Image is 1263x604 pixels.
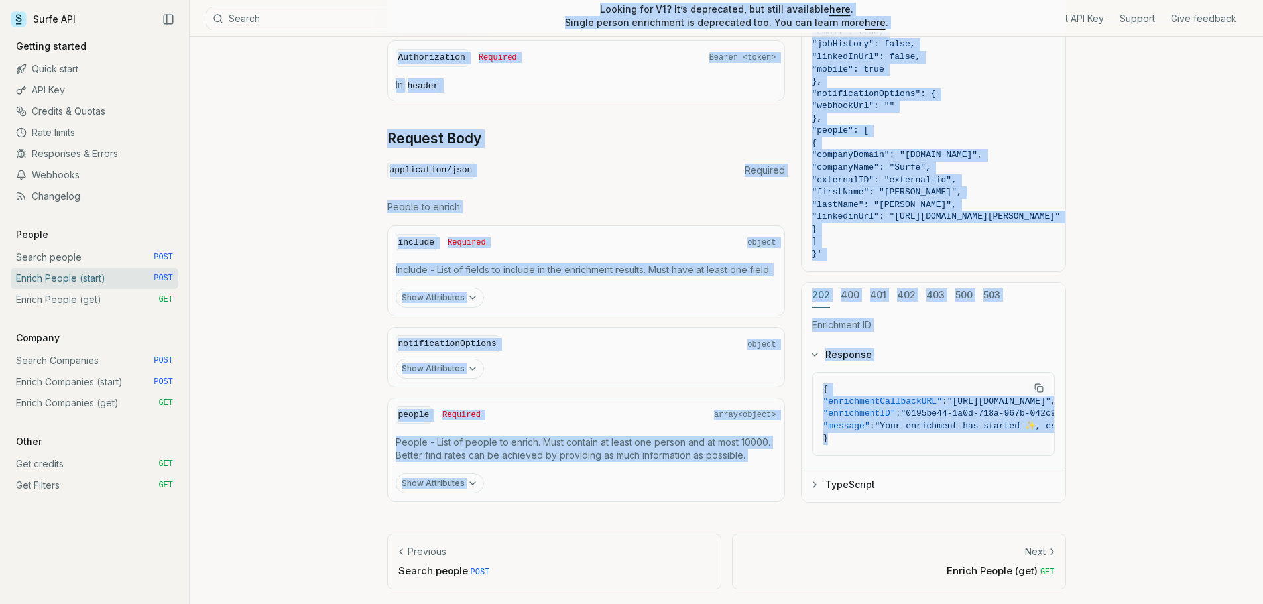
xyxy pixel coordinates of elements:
p: People to enrich [387,200,785,213]
span: "jobHistory": false, [812,39,916,49]
span: "firstName": "[PERSON_NAME]", [812,187,962,197]
p: Getting started [11,40,91,53]
a: Surfe API [11,9,76,29]
button: 202 [812,282,830,307]
span: "externalID": "external-id", [812,174,957,184]
span: "message" [823,420,870,430]
span: object [747,339,776,350]
span: ] [812,236,817,246]
button: Copy Text [1029,378,1049,398]
span: POST [154,377,173,387]
button: 401 [870,282,886,307]
p: Next [1025,545,1046,558]
span: object [747,237,776,248]
span: Bearer <token> [709,52,776,63]
span: { [812,137,817,147]
span: GET [158,480,173,491]
span: , [1051,396,1056,406]
a: Request Body [387,129,481,148]
a: Get API Key [1053,12,1104,25]
a: Webhooks [11,164,178,186]
p: Enrich People (get) [743,564,1055,577]
p: Looking for V1? It’s deprecated, but still available . Single person enrichment is deprecated too... [565,3,888,29]
a: Enrich Companies (get) GET [11,393,178,414]
span: : [896,408,901,418]
span: }' [812,248,823,258]
a: Quick start [11,58,178,80]
span: "linkedInUrl": false, [812,51,921,61]
code: people [396,406,432,424]
span: POST [154,273,173,284]
p: Enrichment ID [812,318,1055,331]
span: "linkedinUrl": "[URL][DOMAIN_NAME][PERSON_NAME]" [812,211,1060,221]
span: GET [158,459,173,469]
span: "0195be44-1a0d-718a-967b-042c9d17ffd7" [901,408,1097,418]
span: POST [154,355,173,366]
span: array<object> [714,410,776,420]
p: People [11,228,54,241]
button: 402 [897,282,916,307]
p: People - List of people to enrich. Must contain at least one person and at most 10000. Better fin... [396,436,776,462]
span: GET [1040,568,1055,577]
span: } [823,433,829,443]
span: { [823,384,829,394]
a: here [829,3,851,15]
span: "enrichmentID" [823,408,896,418]
span: "notificationOptions": { [812,88,936,98]
a: NextEnrich People (get) GET [732,534,1066,589]
span: "companyName": "Surfe", [812,162,931,172]
a: Give feedback [1171,12,1236,25]
span: "Your enrichment has started ✨, estimated time: 2 seconds." [875,420,1185,430]
p: Company [11,332,65,345]
a: PreviousSearch people POST [387,534,721,589]
span: "enrichmentCallbackURL" [823,396,942,406]
p: Include - List of fields to include in the enrichment results. Must have at least one field. [396,263,776,276]
span: Required [442,410,481,420]
button: 400 [841,282,859,307]
span: "lastName": "[PERSON_NAME]", [812,199,957,209]
button: TypeScript [802,467,1065,501]
code: Authorization [396,49,468,67]
span: }, [812,113,823,123]
a: here [865,17,886,28]
button: Show Attributes [396,288,484,308]
div: Response [802,372,1065,467]
button: 500 [955,282,973,307]
code: header [405,78,442,93]
span: }, [812,76,823,86]
button: Collapse Sidebar [158,9,178,29]
code: notificationOptions [396,335,499,353]
button: 403 [926,282,945,307]
span: Required [745,164,785,177]
button: SearchCtrlK [206,7,537,30]
a: Rate limits [11,122,178,143]
code: application/json [387,162,475,180]
a: Support [1120,12,1155,25]
span: "[URL][DOMAIN_NAME]" [947,396,1051,406]
a: Changelog [11,186,178,207]
a: Responses & Errors [11,143,178,164]
p: Previous [408,545,446,558]
span: Required [479,52,517,63]
span: GET [158,398,173,408]
p: Search people [398,564,710,577]
a: Enrich People (start) POST [11,268,178,289]
span: : [870,420,875,430]
span: "companyDomain": "[DOMAIN_NAME]", [812,150,983,160]
span: : [942,396,947,406]
code: include [396,234,438,252]
span: } [812,223,817,233]
span: "mobile": true [812,64,884,74]
span: POST [471,568,490,577]
a: Get credits GET [11,453,178,475]
a: Credits & Quotas [11,101,178,122]
span: "webhookUrl": "" [812,101,895,111]
button: Show Attributes [396,473,484,493]
span: POST [154,252,173,263]
span: Required [448,237,486,248]
span: "people": [ [812,125,869,135]
a: Search people POST [11,247,178,268]
a: Get Filters GET [11,475,178,496]
a: API Key [11,80,178,101]
button: 503 [983,282,1000,307]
